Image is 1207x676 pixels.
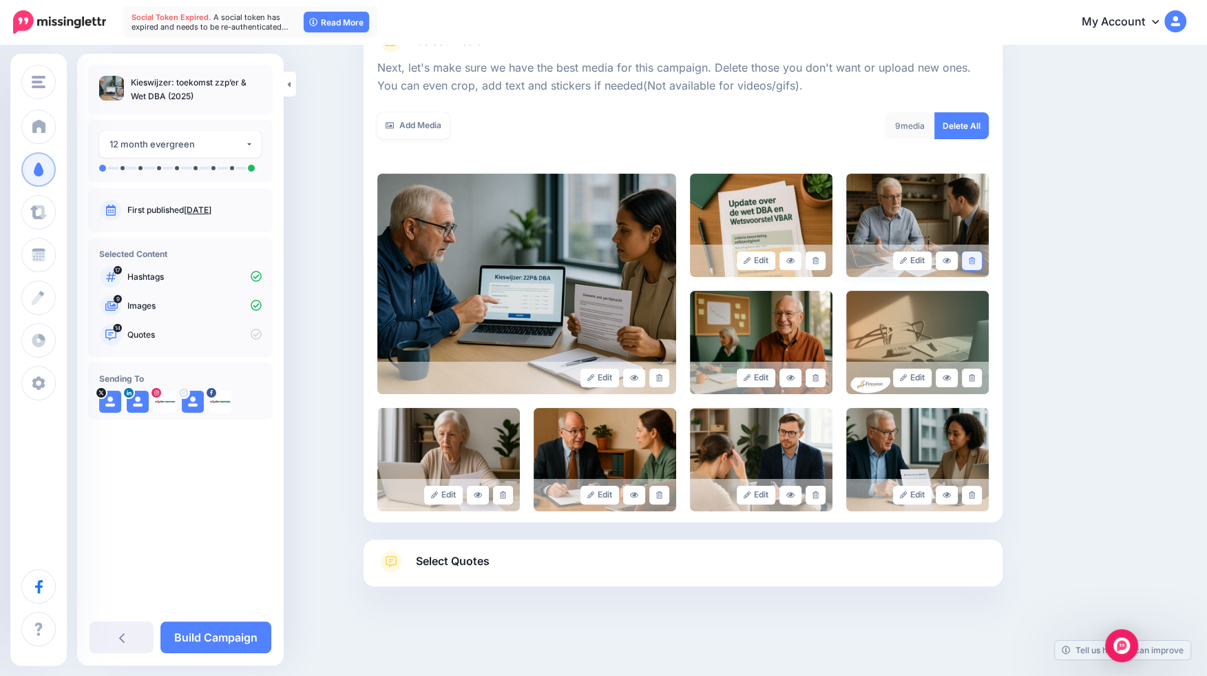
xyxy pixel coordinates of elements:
a: My Account [1068,6,1186,39]
a: Delete All [934,112,989,139]
img: 558feecea0115429ebba02e93d4b1e6c_large.jpg [690,291,832,394]
a: Edit [893,369,932,387]
span: Select Quotes [416,552,490,571]
span: 14 [114,324,123,332]
p: Images [127,300,262,312]
div: 12 month evergreen [109,136,245,152]
a: Select Quotes [377,551,989,586]
a: Read More [304,12,369,32]
a: Edit [737,369,776,387]
a: Edit [580,369,620,387]
div: media [885,112,935,139]
img: user_default_image.png [99,391,121,413]
img: 51f107d34ebbca2808aa63ab8bbda959_large.jpg [846,291,989,394]
h4: Sending To [99,373,262,384]
a: Edit [424,486,463,504]
p: First published [127,204,262,216]
span: 17 [114,266,122,274]
a: Tell us how we can improve [1055,641,1190,659]
img: 3cf6b6a31adcd17e8ddf74e403ee5fda_large.jpg [690,408,832,511]
p: Next, let's make sure we have the best media for this campaign. Delete those you don't want or up... [377,59,989,95]
a: Add Media [377,112,450,139]
img: user_default_image.png [182,391,204,413]
a: Edit [737,252,776,270]
img: Missinglettr [13,10,106,34]
a: Edit [580,486,620,504]
img: user_default_image.png [127,391,149,413]
h4: Selected Content [99,249,262,259]
p: Kieswijzer: toekomst zzp’er & Wet DBA (2025) [131,76,262,103]
div: Select Media [377,52,989,511]
img: fa38242bbc2048a99fbbec4f94a111f7_large.jpg [846,408,989,511]
img: e078ec5e103037fdaab787f075868761_thumb.jpg [99,76,124,101]
p: Quotes [127,329,262,341]
button: 12 month evergreen [99,131,262,158]
a: Edit [737,486,776,504]
p: Hashtags [127,271,262,283]
a: Edit [893,486,932,504]
img: 434449828_122100569828268527_5310244821943214673_n-bsa153185.jpg [209,391,231,413]
img: 5f01e6bca57ddd8cb88605ca6411452d_large.jpg [377,408,520,511]
span: A social token has expired and needs to be re-authenticated… [132,12,288,32]
img: 435721182_407798108555349_8639478500506342936_n-bsa153201.jpg [154,391,176,413]
div: Open Intercom Messenger [1105,629,1138,662]
span: 9 [114,295,122,303]
span: Social Token Expired. [132,12,211,22]
a: [DATE] [184,205,211,215]
img: 8c7847509060c67ae6d39156761078b4_large.jpg [534,408,676,511]
img: c92464b692f869148c009de1298afece_large.jpg [846,174,989,277]
img: f9a26398379cfcb2377b84a21a482698_large.jpg [690,174,832,277]
a: Edit [893,252,932,270]
img: e078ec5e103037fdaab787f075868761_large.jpg [377,174,676,394]
img: menu.png [32,76,45,88]
span: 9 [895,121,901,131]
